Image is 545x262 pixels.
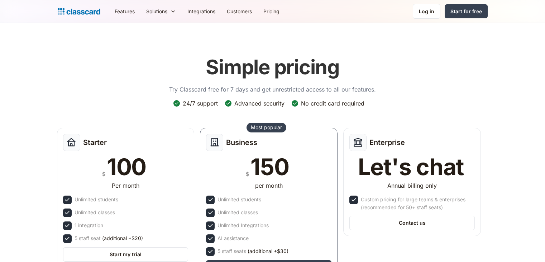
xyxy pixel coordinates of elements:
[217,221,269,229] div: Unlimited Integrations
[75,221,103,229] div: 1 integration
[413,4,440,19] a: Log in
[75,234,143,242] div: 5 staff seat
[107,155,146,178] div: 100
[217,196,261,203] div: Unlimited students
[109,3,140,19] a: Features
[246,169,249,178] div: $
[102,169,105,178] div: $
[75,209,115,216] div: Unlimited classes
[63,247,188,262] a: Start my trial
[250,155,289,178] div: 150
[450,8,482,15] div: Start for free
[83,138,107,147] h2: Starter
[217,209,258,216] div: Unlimited classes
[251,124,282,131] div: Most popular
[221,3,258,19] a: Customers
[58,6,100,17] a: Logo
[102,234,143,242] span: (additional +$20)
[369,138,405,147] h2: Enterprise
[146,8,167,15] div: Solutions
[169,85,376,94] p: Try Classcard free for 7 days and get unrestricted access to all our features.
[361,196,473,211] div: Custom pricing for large teams & enterprises (recommended for 50+ staff seats)
[387,181,437,190] div: Annual billing only
[140,3,182,19] div: Solutions
[182,3,221,19] a: Integrations
[206,55,339,79] h1: Simple pricing
[248,247,288,255] span: (additional +$30)
[445,4,488,18] a: Start for free
[75,196,118,203] div: Unlimited students
[217,247,288,255] div: 5 staff seats
[217,234,249,242] div: AI assistance
[226,138,257,147] h2: Business
[183,99,218,107] div: 24/7 support
[258,3,285,19] a: Pricing
[234,99,285,107] div: Advanced security
[349,216,475,230] a: Contact us
[419,8,434,15] div: Log in
[301,99,364,107] div: No credit card required
[112,181,139,190] div: Per month
[255,181,283,190] div: per month
[358,155,464,178] div: Let's chat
